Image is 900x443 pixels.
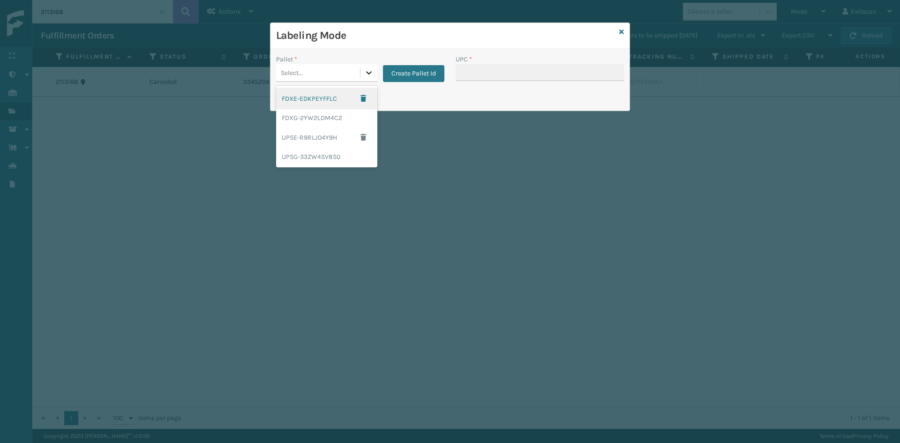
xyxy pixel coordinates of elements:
label: Pallet [276,54,297,64]
button: Create Pallet Id [383,65,444,82]
div: UPSG-33ZW4SV8S0 [276,148,377,165]
div: UPSE-R9RLJ04Y9H [276,127,377,148]
label: UPC [456,54,472,64]
div: Select... [281,68,303,78]
div: FDXG-2YW2LDM4C2 [276,109,377,127]
h3: Labeling Mode [276,29,615,43]
div: FDXE-EDKPEYFFLC [276,88,377,109]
